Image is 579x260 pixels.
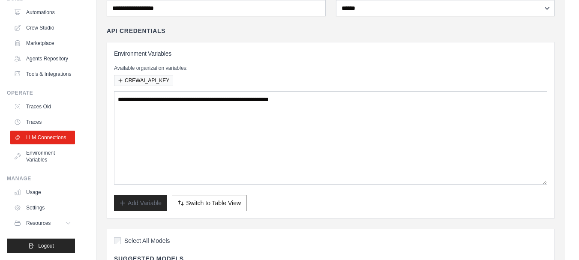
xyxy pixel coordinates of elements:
input: Select All Models [114,237,121,244]
h4: API Credentials [107,27,165,35]
a: Agents Repository [10,52,75,66]
a: LLM Connections [10,131,75,144]
a: Tools & Integrations [10,67,75,81]
h3: Environment Variables [114,49,547,58]
p: Available organization variables: [114,65,547,72]
button: CREWAI_API_KEY [114,75,173,86]
a: Traces [10,115,75,129]
div: Operate [7,90,75,96]
span: Resources [26,220,51,227]
div: Manage [7,175,75,182]
a: Traces Old [10,100,75,114]
a: Marketplace [10,36,75,50]
span: Switch to Table View [186,199,241,207]
a: Automations [10,6,75,19]
span: Select All Models [124,236,170,245]
button: Logout [7,239,75,253]
a: Usage [10,185,75,199]
button: Switch to Table View [172,195,246,211]
button: Resources [10,216,75,230]
button: Add Variable [114,195,167,211]
a: Crew Studio [10,21,75,35]
span: Logout [38,242,54,249]
a: Environment Variables [10,146,75,167]
a: Settings [10,201,75,215]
